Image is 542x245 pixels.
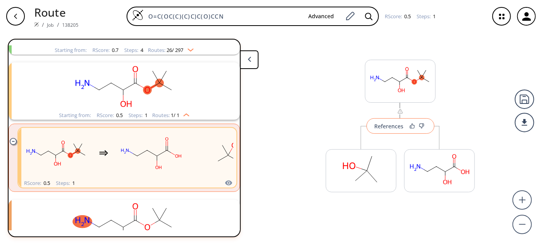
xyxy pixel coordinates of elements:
span: 0.5 [115,112,123,119]
svg: NCCC(O)C(=O)O [405,150,474,189]
svg: CC(C)(C)O [326,150,396,189]
li: / [42,21,44,29]
a: Job [47,22,54,28]
div: Steps : [56,181,75,186]
span: 4 [140,47,144,53]
button: References [367,118,434,134]
span: 26 / 297 [167,48,184,53]
li: / [57,21,59,29]
div: Routes: [148,48,194,53]
svg: CC(C)(C)OC(=O)C(O)CCN [23,62,225,111]
div: Starting from: [55,48,87,53]
button: Advanced [302,9,340,24]
span: 1 [432,13,436,20]
div: RScore : [24,181,50,186]
svg: CC(C)(C)OC(=O)C(O)CCN [21,129,91,178]
div: Routes: [152,113,189,118]
div: References [375,124,404,129]
svg: CC(C)(C)OC(=O)C(O)CCN [365,60,435,100]
div: RScore : [93,48,119,53]
span: 1 [71,179,75,186]
span: 1 / 1 [171,113,179,118]
svg: NCCC(O)C(=O)O [116,129,186,178]
div: Starting from: [59,113,91,118]
span: 0.5 [403,13,411,20]
div: Steps : [129,113,148,118]
div: Steps : [417,14,436,19]
img: Down [184,45,194,52]
div: RScore : [385,14,411,19]
a: 138205 [62,22,79,28]
img: Logo Spaya [132,9,144,21]
span: 0.5 [42,179,50,186]
svg: CC(C)(C)O [194,129,264,178]
img: warning [397,108,403,114]
img: Up [179,110,189,117]
span: 0.7 [111,47,119,53]
div: RScore : [97,113,123,118]
img: Spaya logo [34,22,39,27]
input: Enter SMILES [144,12,302,20]
span: 1 [144,112,148,119]
p: Route [34,4,79,21]
div: Steps : [125,48,144,53]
